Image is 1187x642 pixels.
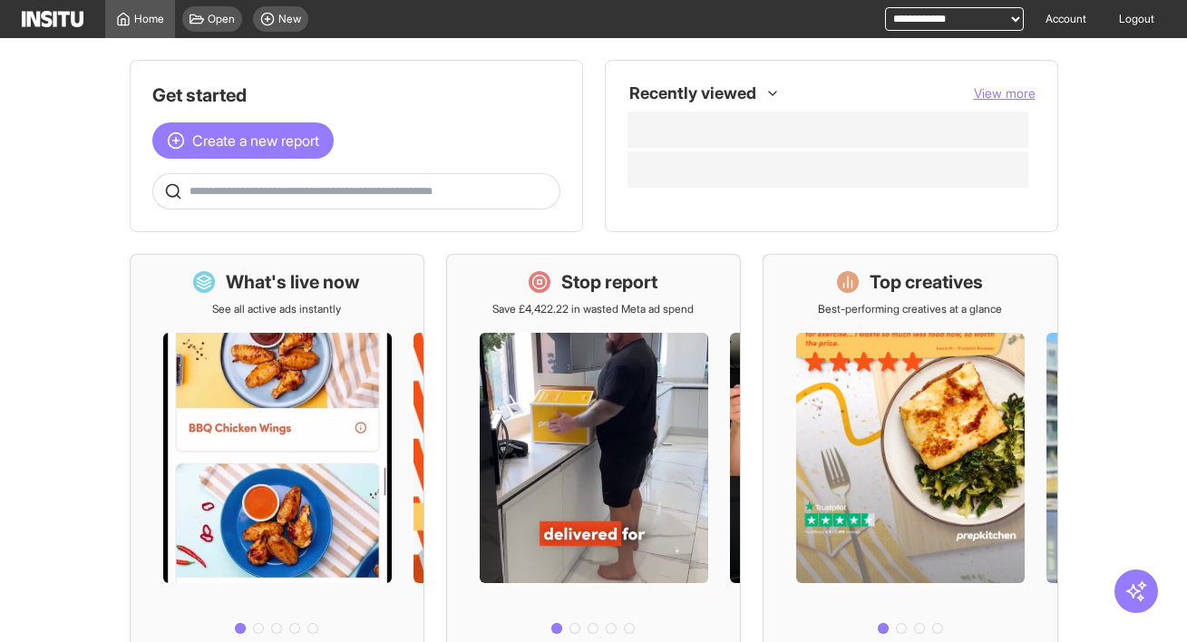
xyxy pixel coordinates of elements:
p: See all active ads instantly [212,302,341,316]
span: Home [134,12,164,26]
span: Open [208,12,235,26]
button: View more [974,84,1036,102]
p: Best-performing creatives at a glance [818,302,1002,316]
h1: What's live now [226,269,360,295]
img: Logo [22,11,83,27]
span: View more [974,85,1036,101]
h1: Get started [152,83,560,108]
span: Create a new report [192,130,319,151]
p: Save £4,422.22 in wasted Meta ad spend [492,302,694,316]
button: Create a new report [152,122,334,159]
h1: Top creatives [870,269,983,295]
span: New [278,12,301,26]
h1: Stop report [561,269,657,295]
